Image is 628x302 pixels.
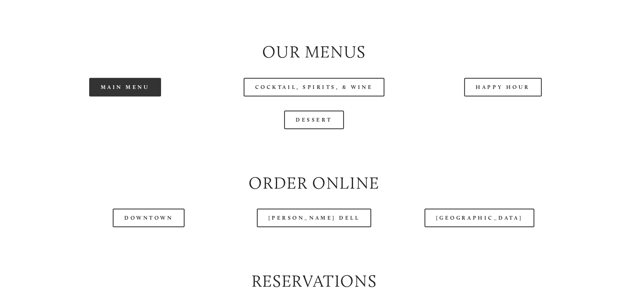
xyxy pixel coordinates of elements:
[464,78,542,96] a: Happy Hour
[244,78,385,96] a: Cocktail, Spirits, & Wine
[113,209,185,227] a: Downtown
[424,209,534,227] a: [GEOGRAPHIC_DATA]
[89,78,161,96] a: Main Menu
[38,171,590,195] h2: Order Online
[284,110,344,129] a: Dessert
[257,209,372,227] a: [PERSON_NAME] Dell
[38,269,590,293] h2: Reservations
